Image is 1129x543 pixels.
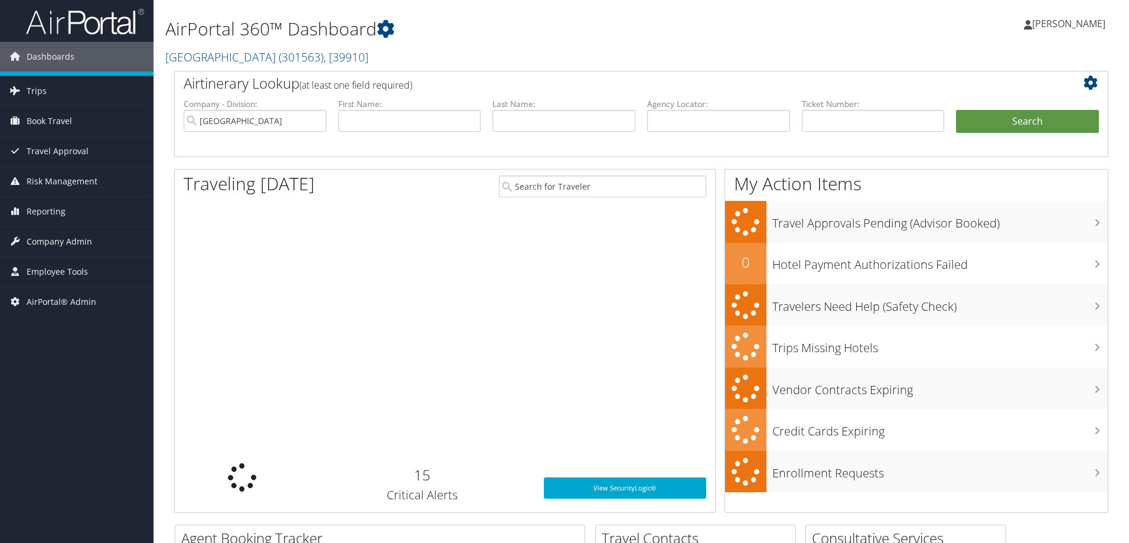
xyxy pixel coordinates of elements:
h2: 0 [725,252,766,272]
input: Search for Traveler [499,175,706,197]
span: Reporting [27,197,66,226]
span: AirPortal® Admin [27,287,96,317]
span: Employee Tools [27,257,88,287]
label: Ticket Number: [802,98,945,110]
h3: Credit Cards Expiring [772,417,1108,440]
a: Travel Approvals Pending (Advisor Booked) [725,201,1108,243]
span: [PERSON_NAME] [1032,17,1105,30]
a: Vendor Contracts Expiring [725,368,1108,409]
img: airportal-logo.png [26,8,144,35]
a: Travelers Need Help (Safety Check) [725,284,1108,326]
label: Company - Division: [184,98,327,110]
h3: Enrollment Requests [772,459,1108,482]
h1: Traveling [DATE] [184,171,315,196]
a: [GEOGRAPHIC_DATA] [165,49,368,65]
h3: Critical Alerts [319,487,526,503]
span: Risk Management [27,167,97,196]
h1: AirPortal 360™ Dashboard [165,17,800,41]
a: Credit Cards Expiring [725,409,1108,451]
a: [PERSON_NAME] [1024,6,1117,41]
span: Trips [27,76,47,106]
h2: 15 [319,465,526,485]
span: Dashboards [27,42,74,71]
a: Trips Missing Hotels [725,326,1108,368]
h2: Airtinerary Lookup [184,73,1021,93]
span: (at least one field required) [299,79,412,92]
a: Enrollment Requests [725,451,1108,493]
span: Book Travel [27,106,72,136]
a: 0Hotel Payment Authorizations Failed [725,243,1108,284]
h3: Trips Missing Hotels [772,334,1108,356]
label: Last Name: [492,98,635,110]
a: View SecurityLogic® [544,477,706,499]
span: ( 301563 ) [279,49,324,65]
span: , [ 39910 ] [324,49,368,65]
label: Agency Locator: [647,98,790,110]
span: Travel Approval [27,136,89,166]
h1: My Action Items [725,171,1108,196]
span: Company Admin [27,227,92,256]
label: First Name: [338,98,481,110]
h3: Travel Approvals Pending (Advisor Booked) [772,209,1108,232]
h3: Vendor Contracts Expiring [772,376,1108,398]
button: Search [956,110,1099,134]
h3: Travelers Need Help (Safety Check) [772,292,1108,315]
h3: Hotel Payment Authorizations Failed [772,251,1108,273]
